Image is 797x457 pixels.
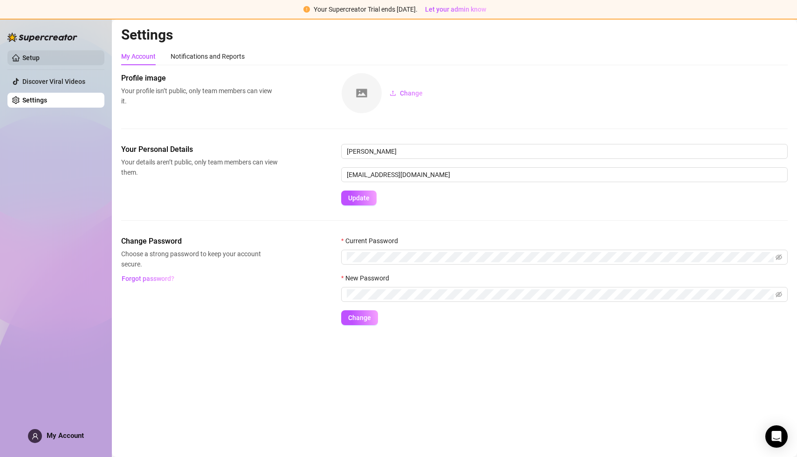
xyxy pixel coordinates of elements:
[425,6,486,13] span: Let your admin know
[47,431,84,440] span: My Account
[121,51,156,61] div: My Account
[314,6,418,13] span: Your Supercreator Trial ends [DATE].
[7,33,77,42] img: logo-BBDzfeDw.svg
[347,289,774,300] input: New Password
[121,26,788,44] h2: Settings
[341,310,378,325] button: Change
[341,191,377,205] button: Update
[765,425,788,448] div: Open Intercom Messenger
[122,275,174,282] span: Forgot password?
[341,236,404,246] label: Current Password
[121,236,278,247] span: Change Password
[348,314,371,321] span: Change
[121,157,278,177] span: Your details aren’t public, only team members can view them.
[121,73,278,84] span: Profile image
[22,96,47,104] a: Settings
[341,144,788,159] input: Enter name
[22,54,40,61] a: Setup
[303,6,310,13] span: exclamation-circle
[400,89,423,97] span: Change
[341,167,788,182] input: Enter new email
[121,86,278,106] span: Your profile isn’t public, only team members can view it.
[22,78,85,85] a: Discover Viral Videos
[776,254,782,260] span: eye-invisible
[348,194,370,202] span: Update
[342,73,382,113] img: square-placeholder.png
[382,86,430,101] button: Change
[121,249,278,269] span: Choose a strong password to keep your account secure.
[341,273,395,283] label: New Password
[421,4,490,15] button: Let your admin know
[171,51,245,61] div: Notifications and Reports
[121,144,278,155] span: Your Personal Details
[390,90,396,96] span: upload
[32,433,39,440] span: user
[121,271,174,286] button: Forgot password?
[776,291,782,298] span: eye-invisible
[347,252,774,262] input: Current Password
